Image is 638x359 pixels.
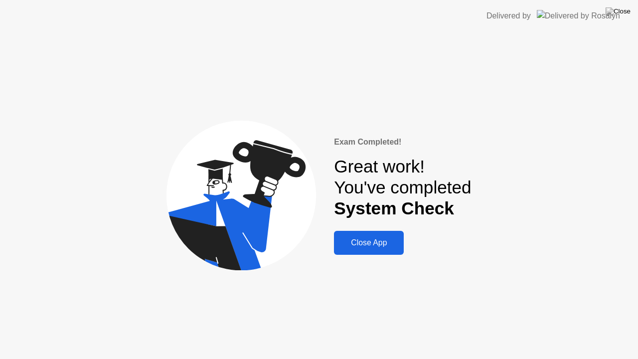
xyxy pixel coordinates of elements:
img: Delivered by Rosalyn [537,10,620,21]
div: Delivered by [486,10,531,22]
button: Close App [334,231,404,255]
b: System Check [334,198,454,218]
div: Exam Completed! [334,136,471,148]
img: Close [606,7,631,15]
div: Close App [337,238,401,247]
div: Great work! You've completed [334,156,471,219]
